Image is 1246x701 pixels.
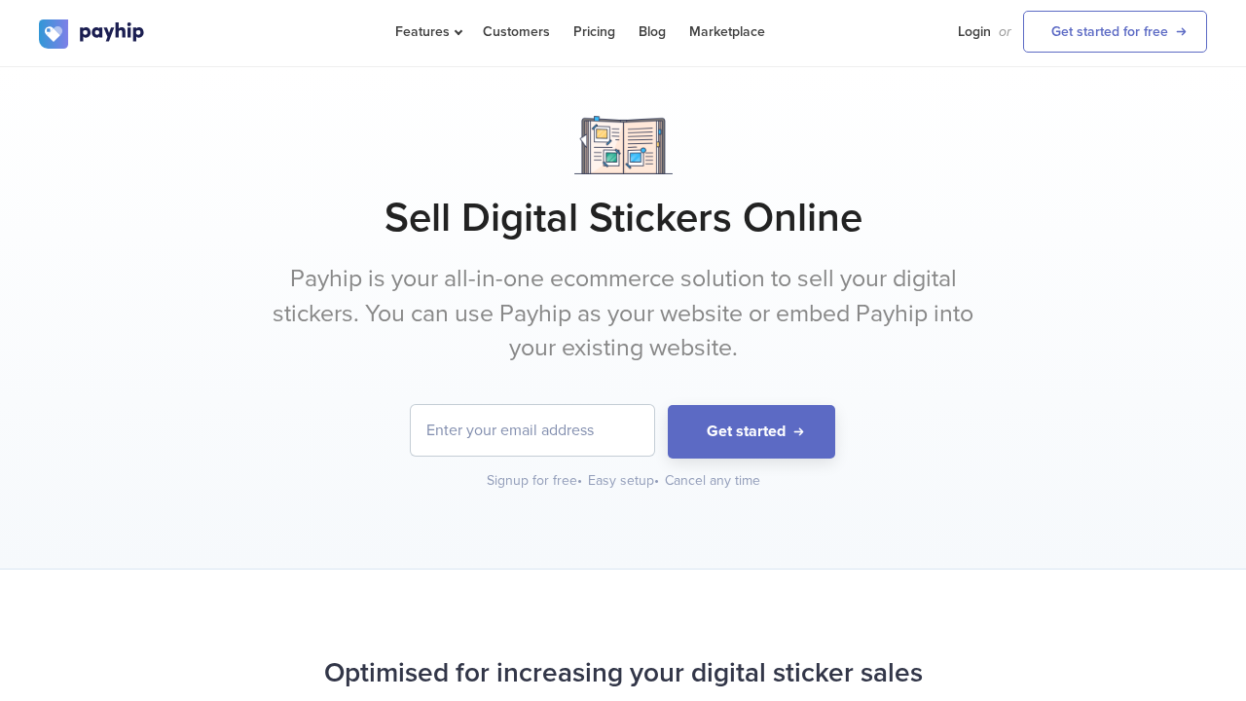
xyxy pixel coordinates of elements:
div: Easy setup [588,471,661,491]
div: Signup for free [487,471,584,491]
span: • [654,472,659,489]
span: Features [395,23,459,40]
img: logo.svg [39,19,146,49]
span: • [577,472,582,489]
a: Get started for free [1023,11,1207,53]
h2: Optimised for increasing your digital sticker sales [39,647,1207,699]
div: Cancel any time [665,471,760,491]
input: Enter your email address [411,405,654,456]
img: Notebook.png [574,116,673,174]
p: Payhip is your all-in-one ecommerce solution to sell your digital stickers. You can use Payhip as... [258,262,988,366]
h1: Sell Digital Stickers Online [39,194,1207,242]
button: Get started [668,405,835,459]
